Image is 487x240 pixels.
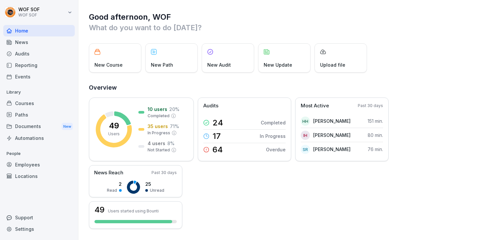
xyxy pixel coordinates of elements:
p: In Progress [260,133,286,140]
p: 49 [109,122,119,130]
p: [PERSON_NAME] [313,118,351,124]
p: Read [107,187,117,193]
p: Library [3,87,75,98]
p: Unread [150,187,164,193]
p: WOF SOF [18,7,40,12]
p: WOF SOF [18,13,40,17]
p: 64 [213,146,223,154]
a: Employees [3,159,75,170]
p: 151 min. [368,118,383,124]
p: Users [108,131,120,137]
a: Reporting [3,59,75,71]
a: Events [3,71,75,82]
h3: 49 [94,206,105,214]
p: Most Active [301,102,329,110]
a: Automations [3,132,75,144]
p: Not Started [148,147,170,153]
p: 4 users [148,140,165,147]
p: Past 30 days [152,170,177,176]
p: 20 % [169,106,179,113]
a: Home [3,25,75,36]
p: Past 30 days [358,103,383,109]
p: New Path [151,61,173,68]
p: 17 [213,132,221,140]
a: Audits [3,48,75,59]
a: DocumentsNew [3,120,75,133]
p: People [3,148,75,159]
p: 76 min. [368,146,383,153]
p: New Update [264,61,292,68]
p: New Course [94,61,123,68]
p: News Reach [94,169,123,177]
p: Audits [203,102,218,110]
p: [PERSON_NAME] [313,146,351,153]
p: Overdue [266,146,286,153]
a: Courses [3,98,75,109]
p: 71 % [170,123,179,130]
p: 2 [107,181,122,187]
p: 35 users [148,123,168,130]
div: IH [301,131,310,140]
div: HH [301,117,310,126]
h2: Overview [89,83,477,92]
div: SR [301,145,310,154]
div: Documents [3,120,75,133]
p: [PERSON_NAME] [313,132,351,139]
p: Users started using Bounti [108,208,159,213]
p: In Progress [148,130,170,136]
p: What do you want to do [DATE]? [89,22,477,33]
div: Support [3,212,75,223]
p: 80 min. [368,132,383,139]
p: Upload file [320,61,345,68]
h1: Good afternoon, WOF [89,12,477,22]
div: New [62,123,73,130]
a: Paths [3,109,75,120]
a: Settings [3,223,75,235]
p: Completed [261,119,286,126]
p: 8 % [167,140,174,147]
p: 24 [213,119,223,127]
a: Locations [3,170,75,182]
a: News [3,36,75,48]
p: New Audit [207,61,231,68]
p: 10 users [148,106,167,113]
p: 25 [145,181,164,187]
p: Completed [148,113,170,119]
